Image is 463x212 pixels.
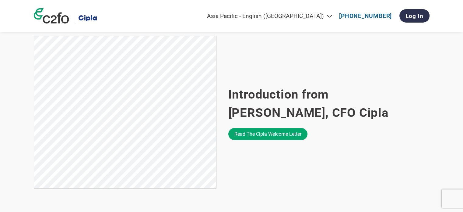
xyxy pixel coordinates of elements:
[34,8,69,23] img: c2fo logo
[228,85,430,122] h2: Introduction from [PERSON_NAME], CFO Cipla
[399,9,430,23] a: Log In
[79,12,97,23] img: Cipla
[228,128,307,140] a: Read the Cipla welcome letter
[339,13,392,20] a: [PHONE_NUMBER]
